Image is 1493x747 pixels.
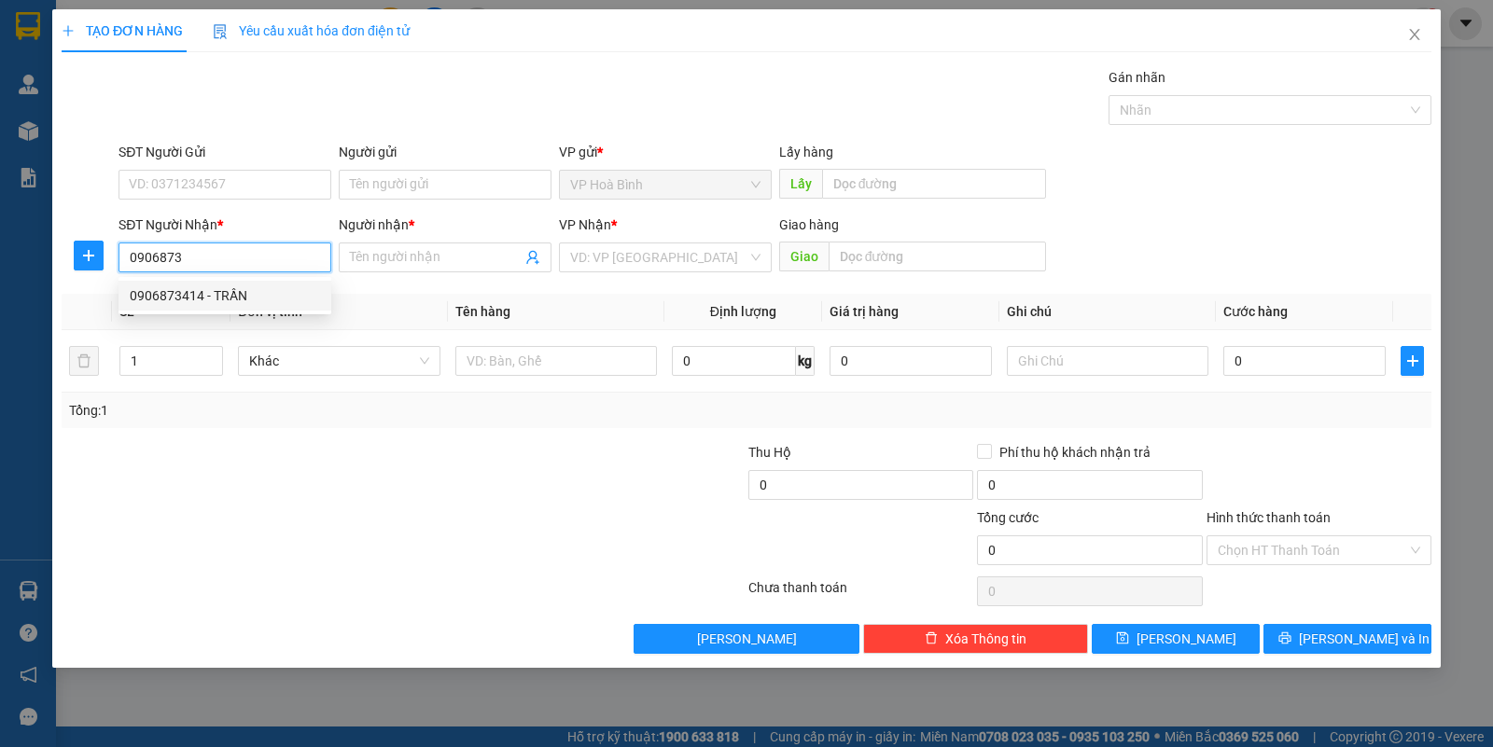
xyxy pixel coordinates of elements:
button: delete [69,346,99,376]
li: 0946 508 595 [8,64,356,88]
span: VP Nhận [559,217,611,232]
span: printer [1278,631,1291,646]
span: Giao hàng [779,217,839,232]
span: Yêu cầu xuất hóa đơn điện tử [213,23,410,38]
span: Thu Hộ [748,445,791,460]
button: printer[PERSON_NAME] và In [1263,624,1431,654]
span: Phí thu hộ khách nhận trả [992,442,1158,463]
div: Người nhận [339,214,551,235]
b: GỬI : VP Hoà Bình [8,117,216,147]
span: close [1407,27,1422,42]
input: VD: Bàn, Ghế [455,346,657,376]
div: Tổng: 1 [69,400,578,421]
div: SĐT Người Nhận [119,214,331,235]
span: environment [107,45,122,60]
b: Nhà Xe Hà My [107,12,248,35]
div: Người gửi [339,142,551,162]
span: save [1116,631,1129,646]
span: Giá trị hàng [830,304,899,319]
input: Dọc đường [829,242,1047,271]
span: Lấy hàng [779,145,833,159]
span: plus [75,248,103,263]
span: Tên hàng [455,304,510,319]
input: Ghi Chú [1007,346,1208,376]
span: plus [1402,353,1423,368]
div: 0906873414 - TRẦN [130,285,320,306]
span: [PERSON_NAME] và In [1299,629,1430,649]
input: 0 [830,346,992,376]
span: Xóa Thông tin [945,629,1026,649]
button: Close [1388,9,1441,62]
span: delete [925,631,938,646]
button: deleteXóa Thông tin [863,624,1088,654]
span: phone [107,68,122,83]
button: plus [1401,346,1424,376]
div: SĐT Người Gửi [119,142,331,162]
button: plus [74,241,104,270]
span: VP Hoà Bình [570,171,760,199]
span: Giao [779,242,829,271]
span: Tổng cước [977,510,1039,525]
input: Dọc đường [822,169,1047,199]
img: icon [213,24,228,39]
div: 0906873414 - TRẦN [119,281,331,311]
span: Cước hàng [1223,304,1288,319]
label: Hình thức thanh toán [1207,510,1331,525]
span: [PERSON_NAME] [697,629,797,649]
span: Khác [249,347,428,375]
span: plus [62,24,75,37]
span: TẠO ĐƠN HÀNG [62,23,183,38]
th: Ghi chú [999,294,1216,330]
button: save[PERSON_NAME] [1092,624,1260,654]
label: Gán nhãn [1109,70,1165,85]
span: [PERSON_NAME] [1137,629,1236,649]
div: VP gửi [559,142,772,162]
button: [PERSON_NAME] [634,624,858,654]
span: kg [796,346,815,376]
span: Định lượng [710,304,776,319]
span: user-add [525,250,540,265]
div: Chưa thanh toán [746,577,975,610]
li: 995 [PERSON_NAME] [8,41,356,64]
span: Lấy [779,169,822,199]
